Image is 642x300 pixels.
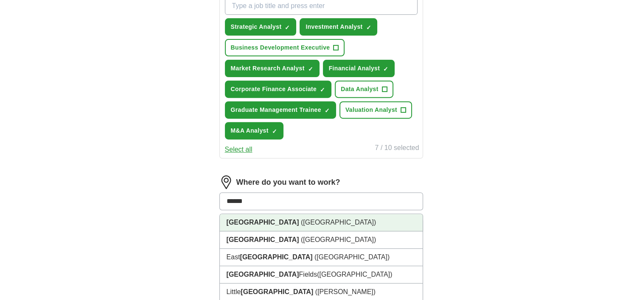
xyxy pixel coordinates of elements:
span: ✓ [383,66,388,72]
div: 7 / 10 selected [375,143,419,155]
button: Data Analyst [335,81,393,98]
button: M&A Analyst✓ [225,122,283,139]
button: Strategic Analyst✓ [225,18,297,36]
span: Graduate Management Trainee [231,106,321,114]
strong: [GEOGRAPHIC_DATA] [227,219,299,226]
span: ✓ [325,107,330,114]
button: Investment Analyst✓ [300,18,377,36]
span: Strategic Analyst [231,22,282,31]
li: Fields [220,266,423,283]
button: Business Development Executive [225,39,345,56]
span: Financial Analyst [329,64,380,73]
span: ✓ [320,86,325,93]
span: M&A Analyst [231,126,269,135]
strong: [GEOGRAPHIC_DATA] [240,253,313,261]
strong: [GEOGRAPHIC_DATA] [227,271,299,278]
span: ✓ [308,66,313,72]
strong: [GEOGRAPHIC_DATA] [227,236,299,243]
span: ([GEOGRAPHIC_DATA]) [301,219,376,226]
span: ✓ [272,128,277,135]
button: Select all [225,144,252,155]
span: ([GEOGRAPHIC_DATA]) [314,253,390,261]
span: ([GEOGRAPHIC_DATA]) [317,271,392,278]
button: Market Research Analyst✓ [225,60,320,77]
strong: [GEOGRAPHIC_DATA] [241,288,313,295]
img: location.png [219,175,233,189]
span: Market Research Analyst [231,64,305,73]
label: Where do you want to work? [236,177,340,188]
li: East [220,249,423,266]
span: Valuation Analyst [345,106,397,114]
span: ✓ [285,24,290,31]
span: ([GEOGRAPHIC_DATA]) [301,236,376,243]
button: Graduate Management Trainee✓ [225,101,336,119]
button: Corporate Finance Associate✓ [225,81,332,98]
span: Corporate Finance Associate [231,85,317,94]
span: ([PERSON_NAME]) [315,288,376,295]
span: Investment Analyst [306,22,362,31]
span: Business Development Executive [231,43,330,52]
button: Valuation Analyst [339,101,412,119]
button: Financial Analyst✓ [323,60,395,77]
span: Data Analyst [341,85,378,94]
span: ✓ [366,24,371,31]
